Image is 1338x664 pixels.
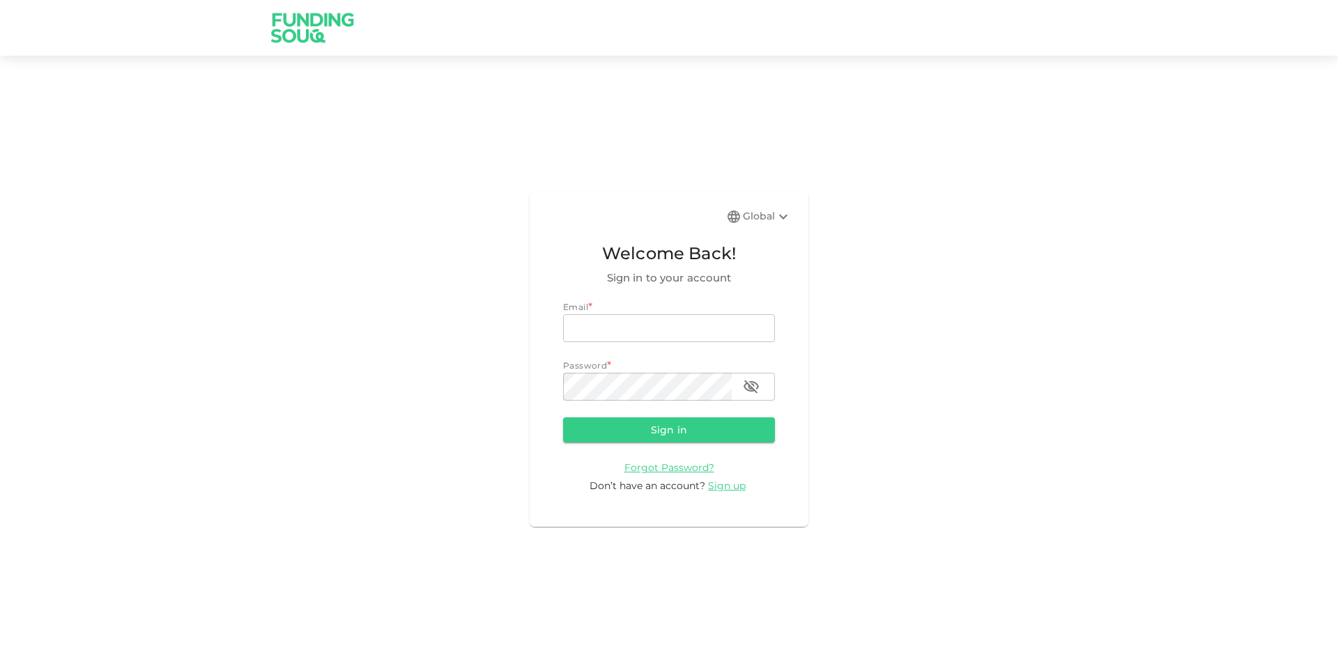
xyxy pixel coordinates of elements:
[563,302,588,312] span: Email
[563,360,607,371] span: Password
[563,417,775,442] button: Sign in
[743,208,792,225] div: Global
[624,461,714,474] a: Forgot Password?
[563,270,775,286] span: Sign in to your account
[563,373,732,401] input: password
[563,314,775,342] input: email
[590,479,705,492] span: Don’t have an account?
[708,479,746,492] span: Sign up
[563,240,775,267] span: Welcome Back!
